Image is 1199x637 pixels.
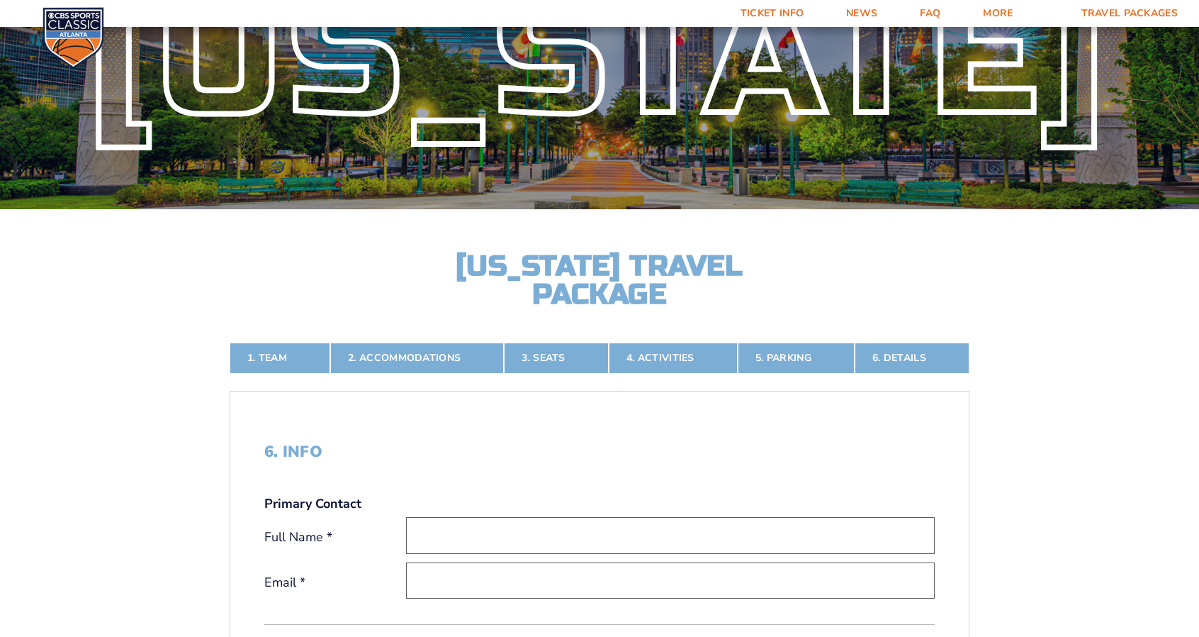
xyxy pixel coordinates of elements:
[444,252,755,309] h2: [US_STATE] Travel Package
[264,574,406,592] label: Email *
[264,495,361,513] strong: Primary Contact
[738,343,855,374] a: 5. Parking
[264,443,935,461] h2: 6. Info
[43,7,104,69] img: CBS Sports Classic
[230,343,330,374] a: 1. Team
[609,343,738,374] a: 4. Activities
[264,528,406,546] label: Full Name *
[504,343,608,374] a: 3. Seats
[330,343,504,374] a: 2. Accommodations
